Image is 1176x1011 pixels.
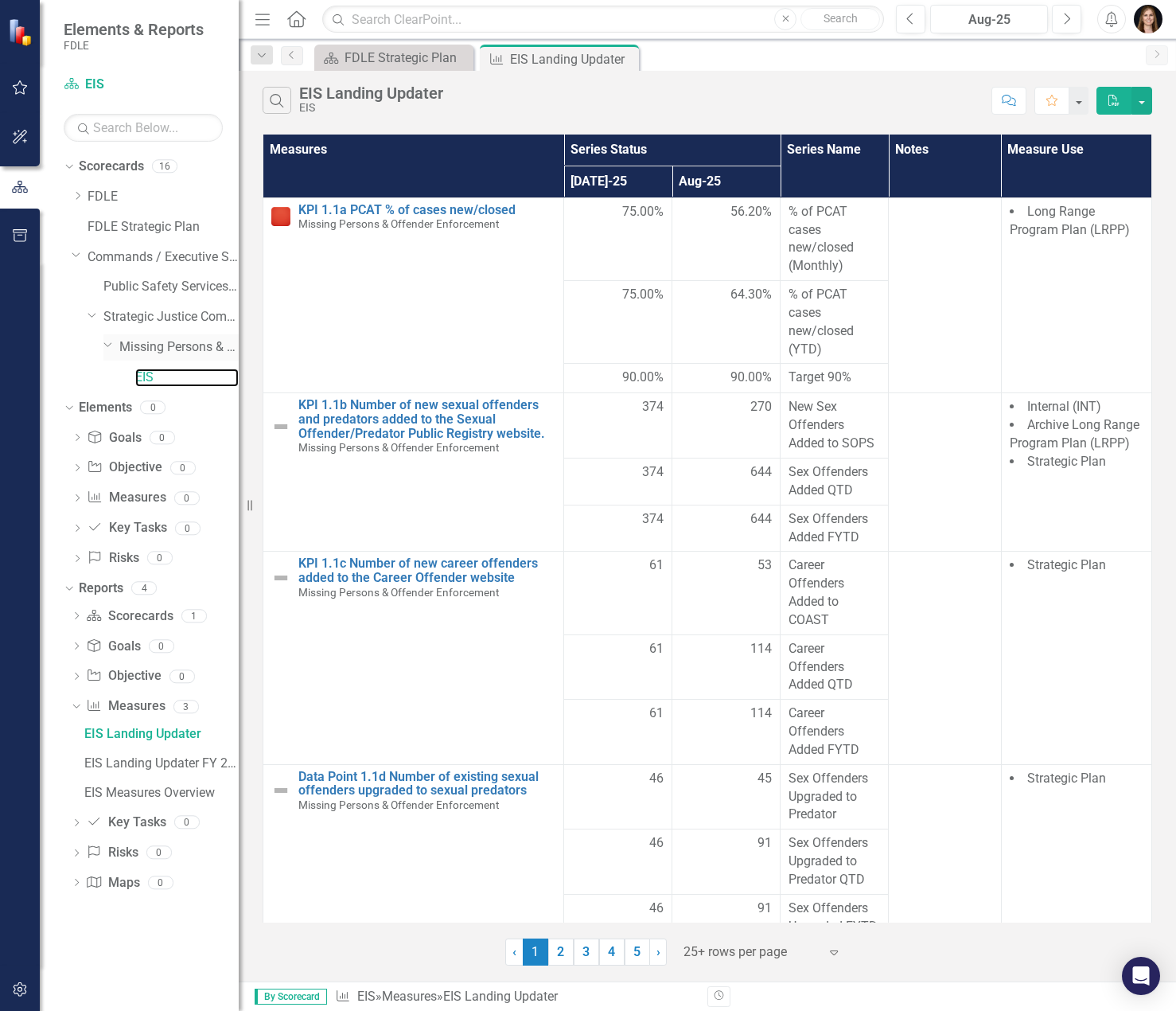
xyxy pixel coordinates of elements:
[564,393,672,459] td: Double-Click to Edit
[335,988,695,1006] div: » »
[103,308,239,326] a: Strategic Justice Command
[789,900,880,936] span: Sex Offenders Upgraded FYTD
[757,556,772,575] span: 53
[86,874,139,892] a: Maps
[87,429,141,447] a: Goals
[174,491,200,505] div: 0
[649,556,664,575] span: 61
[322,6,884,33] input: Search ClearPoint...
[86,844,138,862] a: Risks
[263,552,564,764] td: Double-Click to Edit Right Click for Context Menu
[64,114,223,142] input: Search Below...
[86,814,165,832] a: Key Tasks
[622,286,664,304] span: 75.00%
[79,158,144,176] a: Scorecards
[824,12,858,25] span: Search
[800,8,880,30] button: Search
[1134,5,1162,33] button: Heather Faulkner
[298,217,499,230] span: Missing Persons & Offender Enforcement
[298,556,555,584] a: KPI 1.1c Number of new career offenders added to the Career Offender website
[263,393,564,552] td: Double-Click to Edit Right Click for Context Menu
[84,786,239,800] div: EIS Measures Overview
[271,781,290,800] img: Not Defined
[642,510,664,529] span: 374
[622,369,664,387] span: 90.00%
[263,197,564,393] td: Double-Click to Edit Right Click for Context Menu
[930,5,1048,33] button: Aug-25
[889,552,1001,764] td: Double-Click to Edit
[1027,771,1106,786] span: Strategic Plan
[789,770,880,825] span: Sex Offenders Upgraded to Predator
[298,798,499,811] span: Missing Persons & Offender Enforcement
[510,49,635,69] div: EIS Landing Updater
[750,463,772,482] span: 644
[789,286,880,358] span: % of PCAT cases new/closed (YTD)
[147,552,173,565] div: 0
[175,521,201,535] div: 0
[87,519,166,537] a: Key Tasks
[181,609,207,623] div: 1
[298,398,555,440] a: KPI 1.1b Number of new sexual offenders and predators added to the Sexual Offender/Predator Publi...
[87,549,138,568] a: Risks
[271,568,290,587] img: Not Defined
[564,764,672,829] td: Double-Click to Edit
[625,939,650,966] a: 5
[781,552,889,634] td: Double-Click to Edit
[88,218,239,236] a: FDLE Strategic Plan
[730,369,772,387] span: 90.00%
[87,489,165,507] a: Measures
[936,10,1042,29] div: Aug-25
[757,770,772,788] span: 45
[750,510,772,529] span: 644
[564,197,672,280] td: Double-Click to Edit
[8,18,36,45] img: ClearPoint Strategy
[789,203,880,275] span: % of PCAT cases new/closed (Monthly)
[119,338,239,357] a: Missing Persons & Offender Enforcement
[79,580,123,598] a: Reports
[169,669,195,683] div: 0
[889,197,1001,393] td: Double-Click to Edit
[271,417,290,436] img: Not Defined
[80,780,239,806] a: EIS Measures Overview
[672,393,781,459] td: Double-Click to Edit
[889,393,1001,552] td: Double-Click to Edit
[523,939,548,966] span: 1
[757,834,772,853] span: 91
[64,39,204,52] small: FDLE
[298,586,499,599] span: Missing Persons & Offender Enforcement
[255,989,327,1005] span: By Scorecard
[64,20,204,39] span: Elements & Reports
[174,816,200,829] div: 0
[1027,399,1101,414] span: Internal (INT)
[150,431,175,444] div: 0
[564,552,672,634] td: Double-Click to Edit
[1001,552,1151,764] td: Double-Click to Edit
[781,393,889,459] td: Double-Click to Edit
[789,834,880,889] span: Sex Offenders Upgraded to Predator QTD
[789,556,880,629] span: Career Offenders Added to COAST
[1010,417,1139,451] span: Archive Long Range Program Plan (LRPP)
[781,197,889,280] td: Double-Click to Edit
[781,281,889,364] td: Double-Click to Edit
[672,281,781,364] td: Double-Click to Edit
[642,463,664,482] span: 374
[298,770,555,798] a: Data Point 1.1d Number of existing sexual offenders upgraded to sexual predators
[271,207,290,226] img: Reviewing for Improvement
[152,160,177,174] div: 16
[730,203,772,221] span: 56.20%
[649,770,664,788] span: 46
[789,510,880,547] span: Sex Offenders Added FYTD
[87,459,162,477] a: Objective
[1122,957,1160,995] div: Open Intercom Messenger
[148,876,173,889] div: 0
[789,640,880,695] span: Career Offenders Added QTD
[642,398,664,416] span: 374
[345,48,469,68] div: FDLE Strategic Plan
[79,399,132,417] a: Elements
[649,834,664,853] span: 46
[80,721,239,747] a: EIS Landing Updater
[140,400,165,414] div: 0
[789,398,880,453] span: New Sex Offenders Added to SOPS
[443,989,558,1004] div: EIS Landing Updater
[80,751,239,776] a: EIS Landing Updater FY 25/26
